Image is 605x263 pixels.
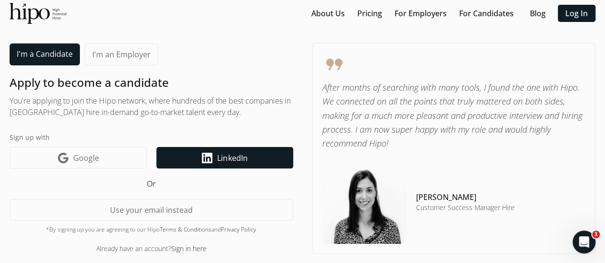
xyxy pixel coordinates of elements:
span: Google [73,152,99,164]
button: Log In [558,5,595,22]
a: Privacy Policy [221,225,256,233]
button: About Us [308,5,349,22]
a: Google [10,147,147,168]
span: 1 [592,231,600,238]
button: Pricing [353,5,386,22]
a: Blog [530,8,546,19]
a: For Employers [395,8,447,19]
a: I'm a Candidate [10,43,80,65]
span: format_quote [322,53,586,76]
button: Blog [522,5,553,22]
p: After months of searching with many tools, I found the one with Hipo. We connected on all the poi... [322,81,586,150]
h5: Or [10,178,293,189]
img: official-logo [10,3,66,24]
a: LinkedIn [156,147,293,168]
button: For Employers [391,5,451,22]
label: Sign up with [10,132,293,142]
h1: Apply to become a candidate [10,75,293,90]
a: Sign in here [171,244,207,253]
h2: You're applying to join the Hipo network, where hundreds of the best companies in [GEOGRAPHIC_DAT... [10,95,293,118]
a: About Us [311,8,345,19]
h5: Customer Success Manager Hire [416,203,515,212]
iframe: Intercom live chat [572,231,595,253]
button: Use your email instead [10,199,293,221]
div: Already have an account? [10,243,293,253]
button: For Candidates [455,5,517,22]
h4: [PERSON_NAME] [416,191,515,203]
a: I'm an Employer [85,43,158,65]
div: *By signing up you are agreeing to our Hipo and [10,225,293,234]
a: Terms & Conditions [160,225,211,233]
a: For Candidates [459,8,514,19]
img: testimonial-image [322,160,407,244]
span: LinkedIn [217,152,247,164]
a: Log In [565,8,588,19]
a: Pricing [357,8,382,19]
